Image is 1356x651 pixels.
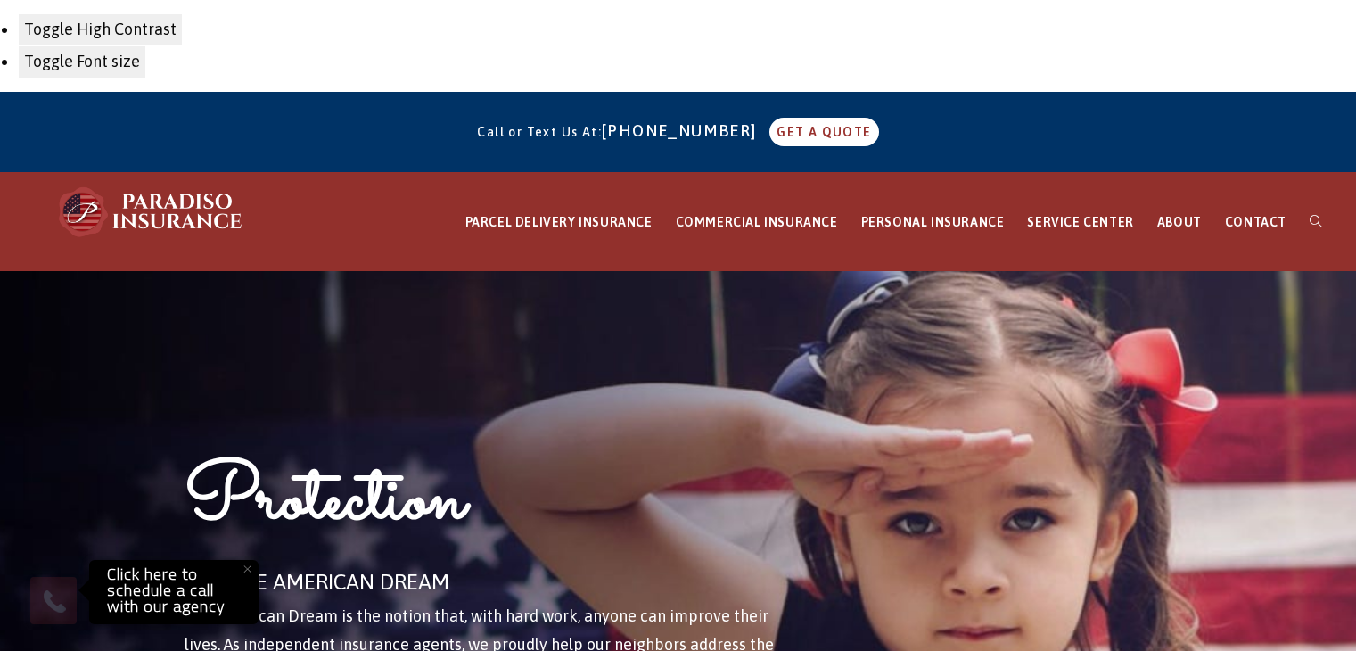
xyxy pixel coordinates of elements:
span: COMMERCIAL INSURANCE [676,215,838,229]
a: GET A QUOTE [769,118,878,146]
button: Toggle High Contrast [18,13,183,45]
span: PERSONAL INSURANCE [861,215,1005,229]
a: CONTACT [1213,173,1298,272]
a: ABOUT [1146,173,1213,272]
span: Toggle Font size [24,52,140,70]
p: Click here to schedule a call with our agency [94,564,254,620]
span: FOR THE AMERICAN DREAM [185,570,449,594]
span: Call or Text Us At: [477,125,602,139]
button: Close [227,549,267,589]
h1: Protection [185,449,784,563]
button: Toggle Font size [18,45,146,78]
a: PARCEL DELIVERY INSURANCE [454,173,664,272]
img: Phone icon [40,587,69,615]
span: ABOUT [1157,215,1202,229]
span: Toggle High Contrast [24,20,177,38]
a: [PHONE_NUMBER] [602,121,766,140]
a: SERVICE CENTER [1015,173,1145,272]
img: Paradiso Insurance [53,185,250,239]
span: CONTACT [1225,215,1286,229]
span: PARCEL DELIVERY INSURANCE [465,215,653,229]
span: SERVICE CENTER [1027,215,1133,229]
a: PERSONAL INSURANCE [850,173,1016,272]
a: COMMERCIAL INSURANCE [664,173,850,272]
